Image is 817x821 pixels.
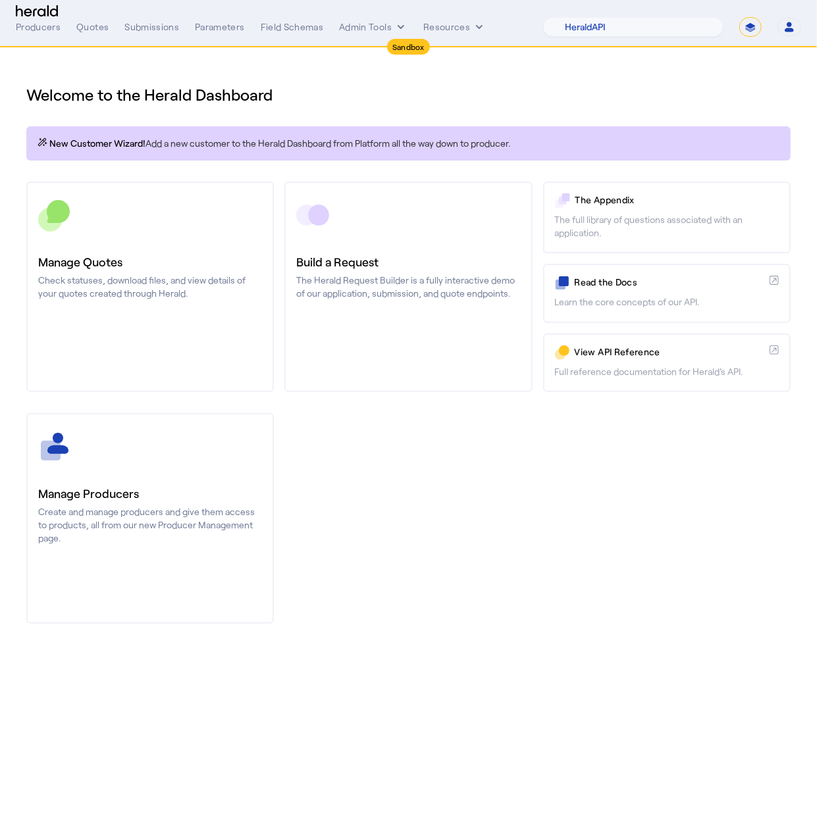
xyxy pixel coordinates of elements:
p: Learn the core concepts of our API. [555,295,779,309]
p: The full library of questions associated with an application. [555,213,779,239]
a: The AppendixThe full library of questions associated with an application. [543,182,791,253]
a: Manage ProducersCreate and manage producers and give them access to products, all from our new Pr... [26,413,274,624]
div: Field Schemas [261,20,324,34]
p: The Appendix [575,193,779,207]
a: View API ReferenceFull reference documentation for Herald's API. [543,334,791,392]
h3: Manage Producers [38,484,262,503]
p: Full reference documentation for Herald's API. [555,365,779,378]
p: Check statuses, download files, and view details of your quotes created through Herald. [38,274,262,300]
a: Manage QuotesCheck statuses, download files, and view details of your quotes created through Herald. [26,182,274,392]
h1: Welcome to the Herald Dashboard [26,84,791,105]
h3: Build a Request [296,253,520,271]
button: Resources dropdown menu [423,20,486,34]
img: Herald Logo [16,5,58,18]
p: Create and manage producers and give them access to products, all from our new Producer Managemen... [38,505,262,545]
p: Read the Docs [575,276,764,289]
div: Quotes [76,20,109,34]
h3: Manage Quotes [38,253,262,271]
button: internal dropdown menu [339,20,408,34]
div: Submissions [124,20,179,34]
div: Sandbox [387,39,430,55]
span: New Customer Wizard! [49,137,145,150]
div: Producers [16,20,61,34]
p: The Herald Request Builder is a fully interactive demo of our application, submission, and quote ... [296,274,520,300]
p: Add a new customer to the Herald Dashboard from Platform all the way down to producer. [37,137,780,150]
p: View API Reference [575,345,764,359]
a: Build a RequestThe Herald Request Builder is a fully interactive demo of our application, submiss... [284,182,532,392]
a: Read the DocsLearn the core concepts of our API. [543,264,791,322]
div: Parameters [195,20,245,34]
